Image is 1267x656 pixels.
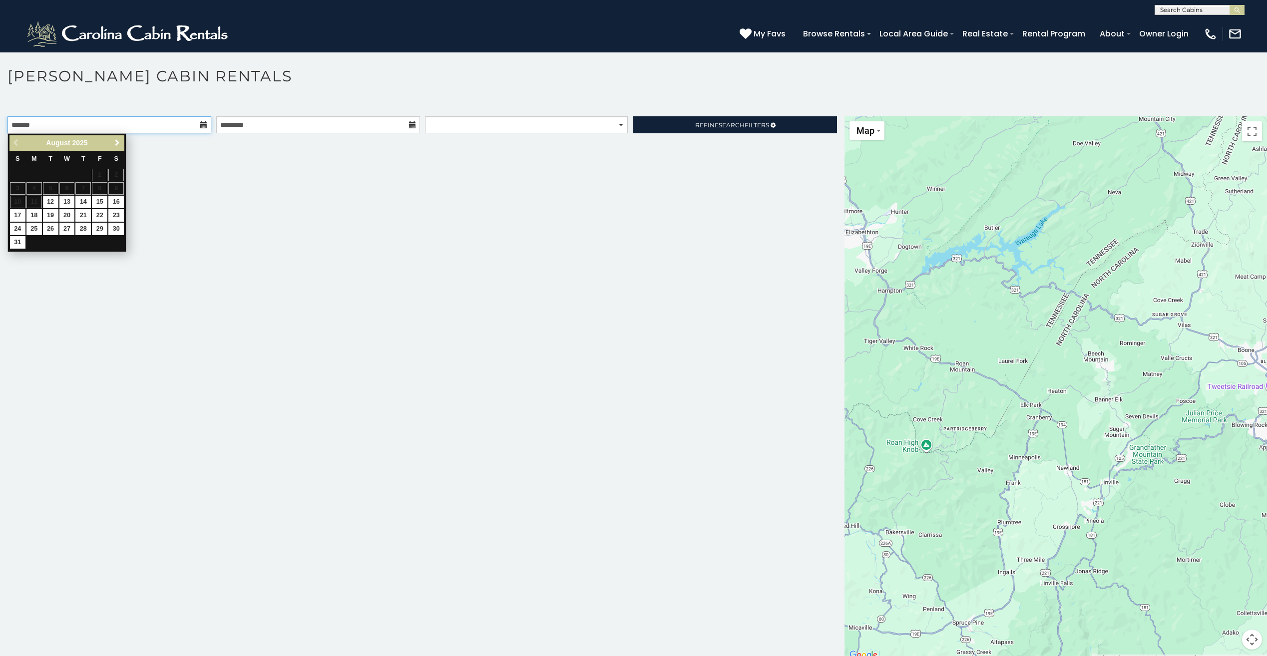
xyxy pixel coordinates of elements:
[754,27,786,40] span: My Favs
[43,223,58,235] a: 26
[43,209,58,222] a: 19
[114,155,118,162] span: Saturday
[75,223,91,235] a: 28
[98,155,102,162] span: Friday
[1228,27,1242,41] img: mail-regular-white.png
[1204,27,1218,41] img: phone-regular-white.png
[48,155,52,162] span: Tuesday
[26,209,42,222] a: 18
[1242,630,1262,650] button: Map camera controls
[1017,25,1090,42] a: Rental Program
[695,121,769,129] span: Refine Filters
[25,19,232,49] img: White-1-2.png
[849,121,884,140] button: Change map style
[43,196,58,208] a: 12
[92,209,107,222] a: 22
[633,116,837,133] a: RefineSearchFilters
[59,196,75,208] a: 13
[15,155,19,162] span: Sunday
[75,196,91,208] a: 14
[111,137,123,149] a: Next
[92,223,107,235] a: 29
[798,25,870,42] a: Browse Rentals
[719,121,745,129] span: Search
[740,27,788,40] a: My Favs
[59,209,75,222] a: 20
[1095,25,1130,42] a: About
[31,155,37,162] span: Monday
[108,209,124,222] a: 23
[72,139,87,147] span: 2025
[1134,25,1194,42] a: Owner Login
[856,125,874,136] span: Map
[108,196,124,208] a: 16
[46,139,70,147] span: August
[108,223,124,235] a: 30
[1242,121,1262,141] button: Toggle fullscreen view
[10,236,25,249] a: 31
[64,155,70,162] span: Wednesday
[957,25,1013,42] a: Real Estate
[874,25,953,42] a: Local Area Guide
[113,139,121,147] span: Next
[26,223,42,235] a: 25
[10,209,25,222] a: 17
[10,223,25,235] a: 24
[59,223,75,235] a: 27
[75,209,91,222] a: 21
[81,155,85,162] span: Thursday
[92,196,107,208] a: 15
